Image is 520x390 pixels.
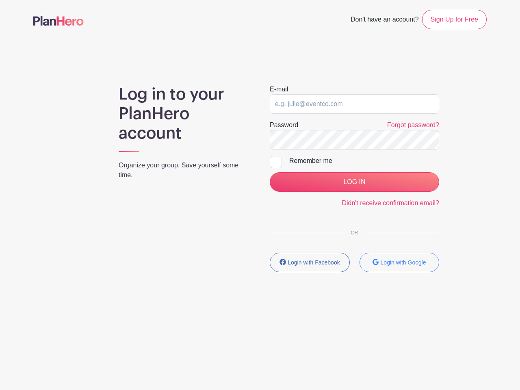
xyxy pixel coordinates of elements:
button: Login with Google [360,253,440,272]
img: logo-507f7623f17ff9eddc593b1ce0a138ce2505c220e1c5a4e2b4648c50719b7d32.svg [33,16,84,26]
div: Remember me [289,156,439,166]
h1: Log in to your PlanHero account [119,84,250,143]
span: OR [344,230,365,236]
input: LOG IN [270,172,439,192]
p: Organize your group. Save yourself some time. [119,160,250,180]
a: Sign Up for Free [422,10,487,29]
small: Login with Google [381,259,426,266]
a: Forgot password? [387,121,439,128]
label: E-mail [270,84,288,94]
a: Didn't receive confirmation email? [342,199,439,206]
label: Password [270,120,298,130]
small: Login with Facebook [288,259,340,266]
span: Don't have an account? [351,11,419,29]
input: e.g. julie@eventco.com [270,94,439,114]
button: Login with Facebook [270,253,350,272]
